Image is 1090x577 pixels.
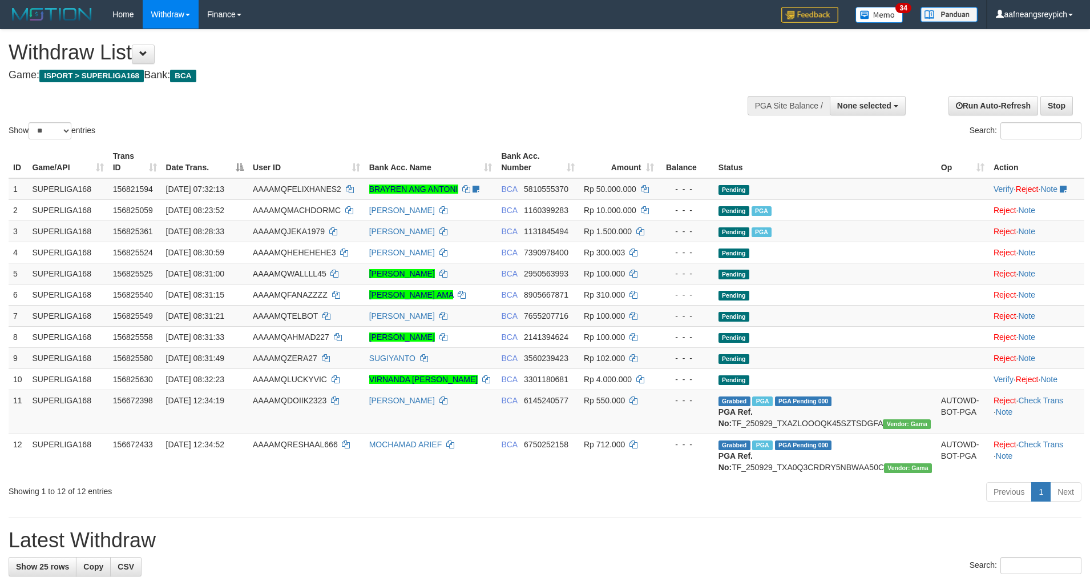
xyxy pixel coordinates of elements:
[369,440,442,449] a: MOCHAMAD ARIEF
[113,332,153,342] span: 156825558
[718,375,749,385] span: Pending
[166,227,224,236] span: [DATE] 08:28:33
[714,146,936,178] th: Status
[113,290,153,299] span: 156825540
[994,375,1014,384] a: Verify
[663,205,709,216] div: - - -
[501,206,517,215] span: BCA
[253,206,341,215] span: AAAAMQMACHDORMC
[166,332,224,342] span: [DATE] 08:31:33
[365,146,497,178] th: Bank Acc. Name: activate to sort column ascending
[16,562,69,571] span: Show 25 rows
[752,227,772,237] span: Marked by aafnonsreyleab
[113,269,153,278] span: 156825525
[9,305,27,326] td: 7
[718,206,749,216] span: Pending
[162,146,248,178] th: Date Trans.: activate to sort column descending
[584,185,636,194] span: Rp 50.000.000
[501,269,517,278] span: BCA
[253,248,336,257] span: AAAAMQHEHEHEHE3
[994,185,1014,194] a: Verify
[884,463,932,473] span: Vendor URL: https://trx31.1velocity.biz
[996,407,1013,416] a: Note
[27,347,108,368] td: SUPERLIGA168
[253,311,318,320] span: AAAAMQTELBOT
[9,434,27,478] td: 12
[113,311,153,320] span: 156825549
[994,332,1016,342] a: Reject
[775,440,832,450] span: PGA Pending
[986,482,1032,502] a: Previous
[113,185,153,194] span: 156821594
[989,284,1084,305] td: ·
[9,390,27,434] td: 11
[369,332,435,342] a: [PERSON_NAME]
[253,269,326,278] span: AAAAMQWALLLL45
[1040,375,1057,384] a: Note
[27,390,108,434] td: SUPERLIGA168
[9,284,27,305] td: 6
[166,290,224,299] span: [DATE] 08:31:15
[27,242,108,263] td: SUPERLIGA168
[369,206,435,215] a: [PERSON_NAME]
[718,407,753,428] b: PGA Ref. No:
[1019,248,1036,257] a: Note
[524,375,568,384] span: Copy 3301180681 to clipboard
[1019,396,1064,405] a: Check Trans
[253,185,341,194] span: AAAAMQFELIXHANES2
[584,227,632,236] span: Rp 1.500.000
[27,199,108,221] td: SUPERLIGA168
[83,562,103,571] span: Copy
[369,375,478,384] a: VIRNANDA [PERSON_NAME]
[9,199,27,221] td: 2
[501,332,517,342] span: BCA
[1000,557,1081,574] input: Search:
[369,248,435,257] a: [PERSON_NAME]
[584,396,625,405] span: Rp 550.000
[1031,482,1051,502] a: 1
[166,396,224,405] span: [DATE] 12:34:19
[9,326,27,347] td: 8
[166,248,224,257] span: [DATE] 08:30:59
[369,311,435,320] a: [PERSON_NAME]
[718,312,749,322] span: Pending
[970,557,1081,574] label: Search:
[1019,206,1036,215] a: Note
[9,221,27,242] td: 3
[663,247,709,258] div: - - -
[989,178,1084,200] td: · ·
[663,439,709,450] div: - - -
[501,248,517,257] span: BCA
[9,263,27,284] td: 5
[837,101,891,110] span: None selected
[718,291,749,300] span: Pending
[524,269,568,278] span: Copy 2950563993 to clipboard
[369,227,435,236] a: [PERSON_NAME]
[718,270,749,279] span: Pending
[584,375,632,384] span: Rp 4.000.000
[253,375,327,384] span: AAAAMQLUCKYVIC
[524,440,568,449] span: Copy 6750252158 to clipboard
[253,440,338,449] span: AAAAMQRESHAAL666
[830,96,906,115] button: None selected
[1050,482,1081,502] a: Next
[9,122,95,139] label: Show entries
[369,396,435,405] a: [PERSON_NAME]
[994,311,1016,320] a: Reject
[584,440,625,449] span: Rp 712.000
[524,185,568,194] span: Copy 5810555370 to clipboard
[989,242,1084,263] td: ·
[883,419,931,429] span: Vendor URL: https://trx31.1velocity.biz
[989,368,1084,390] td: · ·
[253,332,329,342] span: AAAAMQAHMAD227
[989,263,1084,284] td: ·
[895,3,911,13] span: 34
[369,290,454,299] a: [PERSON_NAME] AMA
[989,305,1084,326] td: ·
[253,290,328,299] span: AAAAMQFANAZZZZ
[501,290,517,299] span: BCA
[9,368,27,390] td: 10
[718,354,749,364] span: Pending
[9,6,95,23] img: MOTION_logo.png
[1040,185,1057,194] a: Note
